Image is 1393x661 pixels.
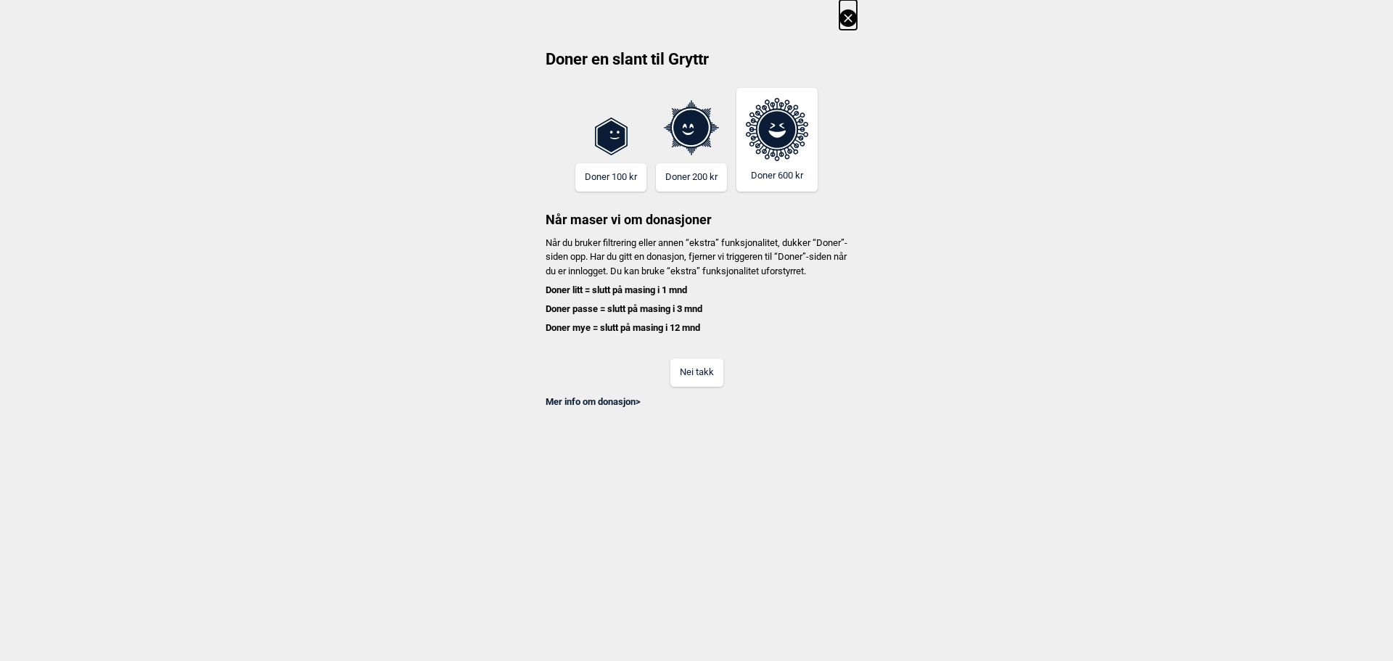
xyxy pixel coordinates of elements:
h2: Doner en slant til Gryttr [536,49,857,81]
p: Når du bruker filtrering eller annen “ekstra” funksjonalitet, dukker “Doner”-siden opp. Har du gi... [536,236,857,335]
h3: Når maser vi om donasjoner [536,192,857,229]
b: Doner mye = slutt på masing i 12 mnd [546,322,700,333]
button: Doner 100 kr [575,163,646,192]
button: Nei takk [670,358,723,387]
button: Doner 600 kr [736,88,818,192]
a: Mer info om donasjon> [546,396,641,407]
b: Doner passe = slutt på masing i 3 mnd [546,303,702,314]
b: Doner litt = slutt på masing i 1 mnd [546,284,687,295]
button: Doner 200 kr [656,163,727,192]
